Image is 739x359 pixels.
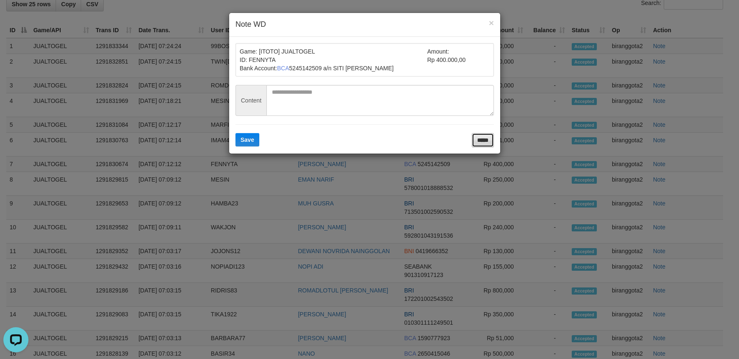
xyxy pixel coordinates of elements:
span: Save [240,136,254,143]
button: Open LiveChat chat widget [3,3,28,28]
td: Game: [ITOTO] JUALTOGEL ID: FENNYTA Bank Account: 5245142509 a/n SITI [PERSON_NAME] [240,47,427,72]
span: BCA [277,65,289,72]
button: Save [235,133,259,146]
span: Content [235,85,266,116]
button: × [489,18,494,27]
td: Amount: Rp 400.000,00 [427,47,490,72]
h4: Note WD [235,19,494,30]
